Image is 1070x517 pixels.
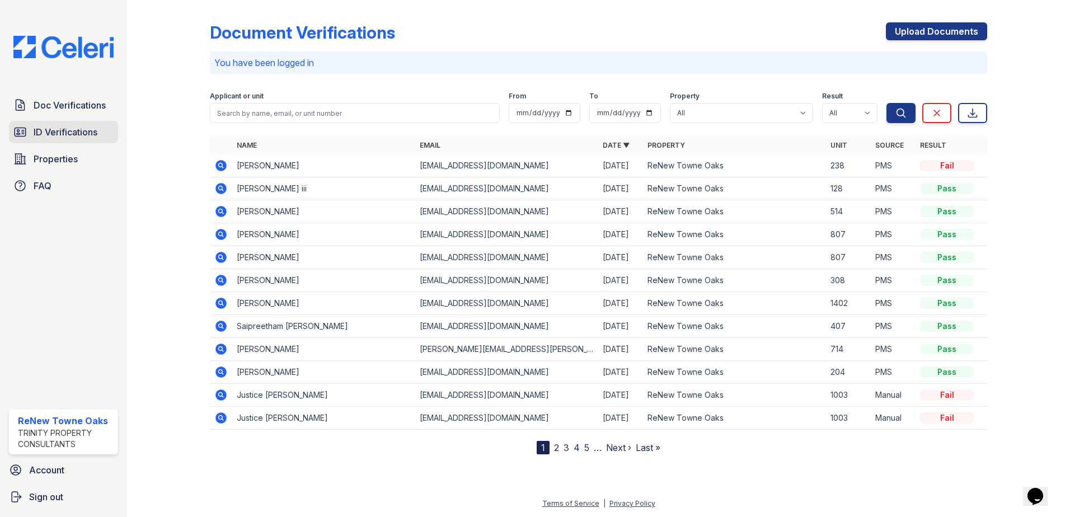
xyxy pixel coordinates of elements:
div: Fail [920,412,974,424]
td: PMS [871,361,916,384]
a: 5 [584,442,589,453]
td: ReNew Towne Oaks [643,361,826,384]
td: PMS [871,177,916,200]
td: [PERSON_NAME] [232,246,415,269]
p: You have been logged in [214,56,983,69]
td: [EMAIL_ADDRESS][DOMAIN_NAME] [415,246,598,269]
a: Name [237,141,257,149]
td: 308 [826,269,871,292]
td: ReNew Towne Oaks [643,338,826,361]
td: [DATE] [598,315,643,338]
span: FAQ [34,179,51,192]
td: 204 [826,361,871,384]
td: [EMAIL_ADDRESS][DOMAIN_NAME] [415,223,598,246]
td: [PERSON_NAME] [232,200,415,223]
label: Applicant or unit [210,92,264,101]
td: [DATE] [598,246,643,269]
span: Account [29,463,64,477]
td: [EMAIL_ADDRESS][DOMAIN_NAME] [415,384,598,407]
label: Property [670,92,700,101]
td: Saipreetham [PERSON_NAME] [232,315,415,338]
td: ReNew Towne Oaks [643,384,826,407]
td: 514 [826,200,871,223]
a: Unit [830,141,847,149]
div: Trinity Property Consultants [18,427,114,450]
td: PMS [871,292,916,315]
td: [PERSON_NAME] [232,338,415,361]
td: ReNew Towne Oaks [643,154,826,177]
td: 128 [826,177,871,200]
div: Pass [920,321,974,332]
td: PMS [871,246,916,269]
td: [EMAIL_ADDRESS][DOMAIN_NAME] [415,200,598,223]
div: 1 [537,441,550,454]
td: [PERSON_NAME][EMAIL_ADDRESS][PERSON_NAME][DOMAIN_NAME] [415,338,598,361]
a: ID Verifications [9,121,118,143]
div: Pass [920,275,974,286]
td: ReNew Towne Oaks [643,407,826,430]
div: ReNew Towne Oaks [18,414,114,427]
td: ReNew Towne Oaks [643,315,826,338]
td: ReNew Towne Oaks [643,292,826,315]
div: | [603,499,606,507]
a: Date ▼ [603,141,630,149]
td: 1402 [826,292,871,315]
td: 714 [826,338,871,361]
div: Fail [920,160,974,171]
label: From [509,92,526,101]
td: [DATE] [598,200,643,223]
td: [EMAIL_ADDRESS][DOMAIN_NAME] [415,361,598,384]
td: [PERSON_NAME] [232,154,415,177]
td: ReNew Towne Oaks [643,269,826,292]
a: FAQ [9,175,118,197]
a: 2 [554,442,559,453]
label: To [589,92,598,101]
td: [DATE] [598,269,643,292]
a: Next › [606,442,631,453]
td: ReNew Towne Oaks [643,223,826,246]
a: Sign out [4,486,123,508]
span: ID Verifications [34,125,97,139]
td: [DATE] [598,154,643,177]
td: [PERSON_NAME] [232,361,415,384]
td: PMS [871,200,916,223]
span: Sign out [29,490,63,504]
td: [DATE] [598,407,643,430]
div: Pass [920,298,974,309]
a: Result [920,141,946,149]
input: Search by name, email, or unit number [210,103,500,123]
td: [EMAIL_ADDRESS][DOMAIN_NAME] [415,315,598,338]
a: Last » [636,442,660,453]
a: Doc Verifications [9,94,118,116]
div: Pass [920,206,974,217]
div: Pass [920,366,974,378]
td: [DATE] [598,177,643,200]
a: Terms of Service [542,499,599,507]
td: [PERSON_NAME] [232,269,415,292]
img: CE_Logo_Blue-a8612792a0a2168367f1c8372b55b34899dd931a85d93a1a3d3e32e68fde9ad4.png [4,36,123,58]
td: PMS [871,269,916,292]
a: Privacy Policy [609,499,655,507]
a: Property [647,141,685,149]
a: Account [4,459,123,481]
iframe: chat widget [1023,472,1059,506]
span: … [594,441,602,454]
a: 3 [564,442,569,453]
a: 4 [574,442,580,453]
td: ReNew Towne Oaks [643,200,826,223]
label: Result [822,92,843,101]
span: Properties [34,152,78,166]
a: Upload Documents [886,22,987,40]
td: Justice [PERSON_NAME] [232,384,415,407]
td: [DATE] [598,223,643,246]
td: Manual [871,384,916,407]
a: Properties [9,148,118,170]
td: [DATE] [598,361,643,384]
td: [EMAIL_ADDRESS][DOMAIN_NAME] [415,269,598,292]
div: Document Verifications [210,22,395,43]
td: [DATE] [598,384,643,407]
td: [EMAIL_ADDRESS][DOMAIN_NAME] [415,154,598,177]
td: [DATE] [598,292,643,315]
td: [EMAIL_ADDRESS][DOMAIN_NAME] [415,407,598,430]
td: ReNew Towne Oaks [643,177,826,200]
